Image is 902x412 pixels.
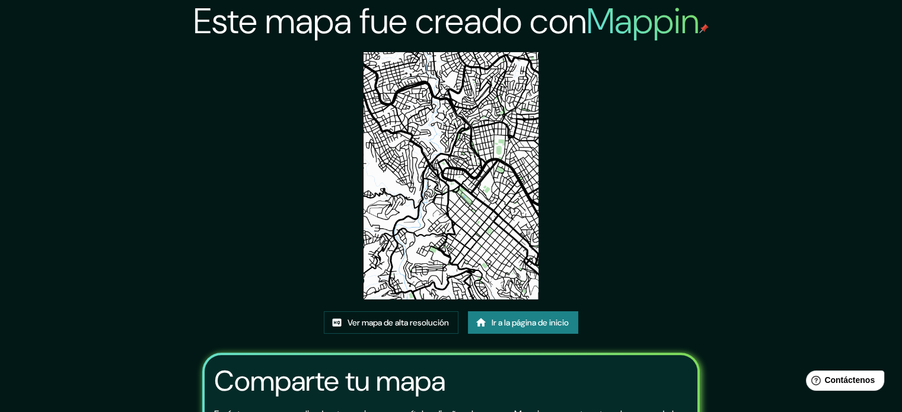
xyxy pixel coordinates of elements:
[468,311,578,334] a: Ir a la página de inicio
[699,24,709,33] img: pin de mapeo
[214,362,445,400] font: Comparte tu mapa
[796,366,889,399] iframe: Lanzador de widgets de ayuda
[348,317,449,328] font: Ver mapa de alta resolución
[364,52,538,299] img: created-map
[324,311,458,334] a: Ver mapa de alta resolución
[492,317,569,328] font: Ir a la página de inicio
